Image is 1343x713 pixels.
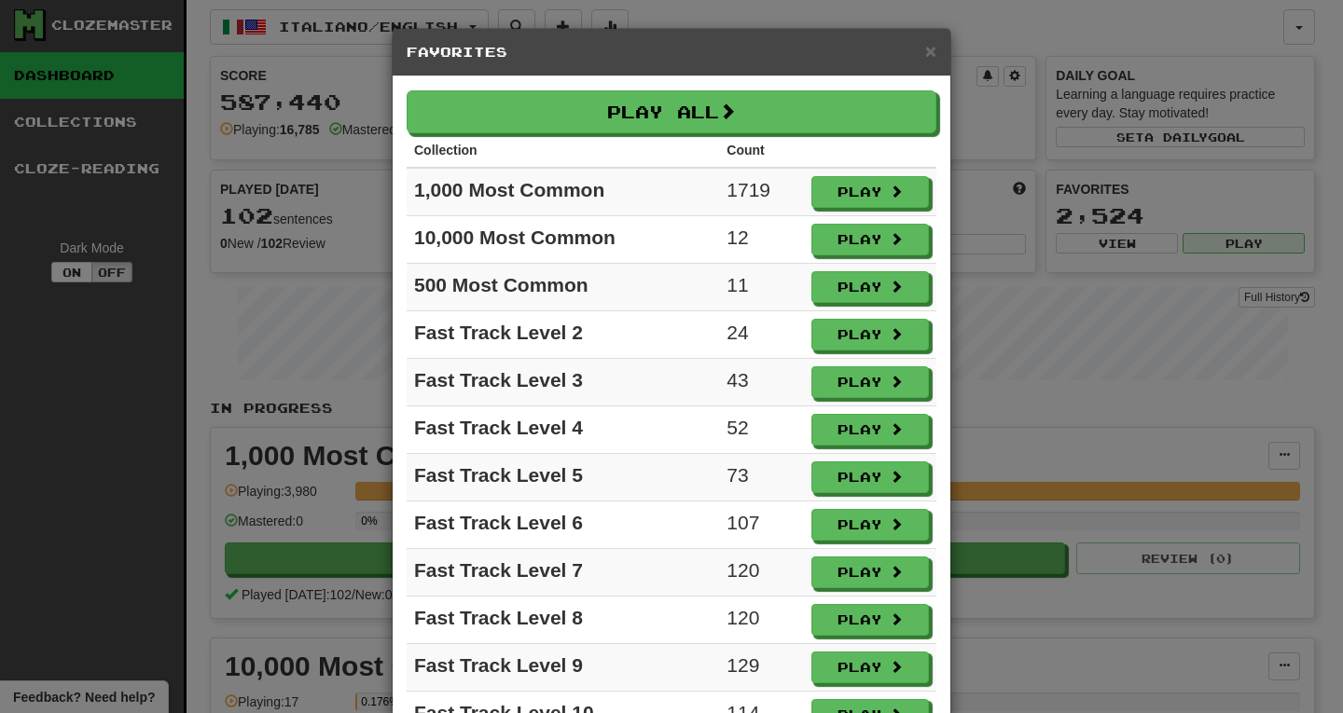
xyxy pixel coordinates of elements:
[407,644,719,692] td: Fast Track Level 9
[407,359,719,406] td: Fast Track Level 3
[719,216,804,264] td: 12
[811,651,929,683] button: Play
[407,501,719,549] td: Fast Track Level 6
[719,644,804,692] td: 129
[811,556,929,588] button: Play
[407,216,719,264] td: 10,000 Most Common
[719,359,804,406] td: 43
[811,509,929,541] button: Play
[407,311,719,359] td: Fast Track Level 2
[407,596,719,644] td: Fast Track Level 8
[811,366,929,398] button: Play
[811,604,929,636] button: Play
[719,168,804,216] td: 1719
[719,311,804,359] td: 24
[811,224,929,255] button: Play
[407,90,936,133] button: Play All
[925,41,936,61] button: Close
[811,461,929,493] button: Play
[407,454,719,501] td: Fast Track Level 5
[407,549,719,596] td: Fast Track Level 7
[407,264,719,311] td: 500 Most Common
[407,406,719,454] td: Fast Track Level 4
[407,168,719,216] td: 1,000 Most Common
[719,133,804,168] th: Count
[811,319,929,350] button: Play
[719,501,804,549] td: 107
[719,549,804,596] td: 120
[407,43,936,62] h5: Favorites
[407,133,719,168] th: Collection
[719,406,804,454] td: 52
[719,454,804,501] td: 73
[719,264,804,311] td: 11
[925,40,936,62] span: ×
[719,596,804,644] td: 120
[811,414,929,446] button: Play
[811,176,929,208] button: Play
[811,271,929,303] button: Play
